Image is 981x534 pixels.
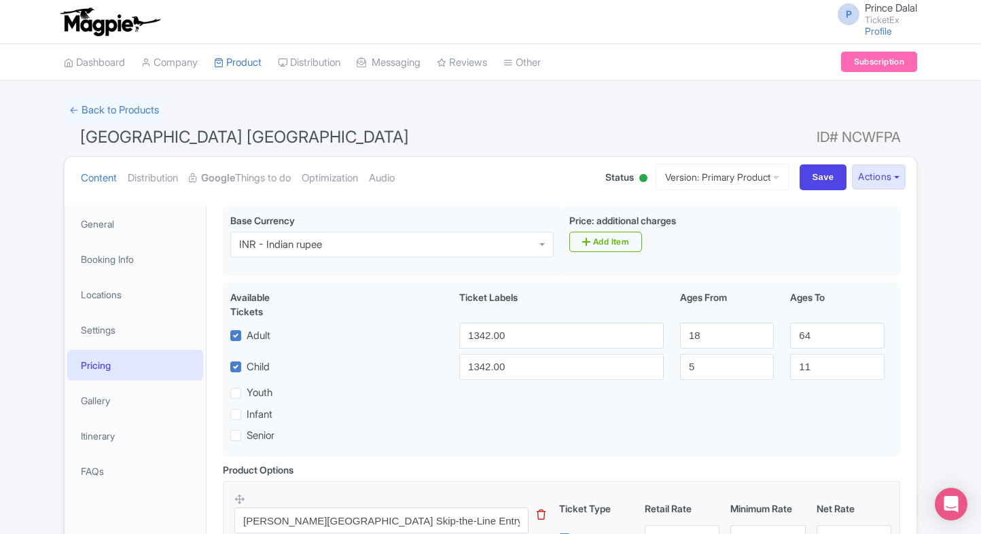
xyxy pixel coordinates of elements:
label: Youth [247,385,272,401]
a: Add Item [569,232,642,252]
label: Child [247,359,270,375]
a: GoogleThings to do [189,157,291,200]
a: Pricing [67,350,203,380]
button: Actions [852,164,906,190]
a: Company [141,44,198,82]
div: Active [637,168,650,190]
span: Status [605,170,634,184]
input: Child [459,354,664,380]
a: Settings [67,315,203,345]
a: P Prince Dalal TicketEx [830,3,917,24]
span: P [838,3,859,25]
a: Gallery [67,385,203,416]
a: Version: Primary Product [656,164,789,190]
input: Adult [459,323,664,349]
label: Price: additional charges [569,213,676,228]
a: Other [503,44,541,82]
a: ← Back to Products [64,97,164,124]
span: [GEOGRAPHIC_DATA] [GEOGRAPHIC_DATA] [80,127,409,147]
label: Adult [247,328,270,344]
a: Distribution [128,157,178,200]
a: FAQs [67,456,203,486]
a: Messaging [357,44,421,82]
div: INR - Indian rupee [239,238,322,251]
a: Product [214,44,262,82]
strong: Google [201,171,235,186]
a: Reviews [437,44,487,82]
div: Ages To [782,290,892,319]
span: Prince Dalal [865,1,917,14]
div: Ticket Type [554,501,639,516]
a: Optimization [302,157,358,200]
label: Infant [247,407,272,423]
a: Booking Info [67,244,203,274]
div: Net Rate [811,501,897,516]
span: Base Currency [230,215,295,226]
a: Distribution [278,44,340,82]
div: Open Intercom Messenger [935,488,967,520]
a: General [67,209,203,239]
a: Itinerary [67,421,203,451]
a: Subscription [841,52,917,72]
div: Ages From [672,290,782,319]
div: Minimum Rate [725,501,810,516]
a: Locations [67,279,203,310]
div: Product Options [223,463,293,477]
div: Ticket Labels [451,290,672,319]
small: TicketEx [865,16,917,24]
span: ID# NCWFPA [817,124,901,151]
label: Senior [247,428,274,444]
a: Dashboard [64,44,125,82]
img: logo-ab69f6fb50320c5b225c76a69d11143b.png [57,7,162,37]
a: Audio [369,157,395,200]
input: Save [800,164,847,190]
input: Option Name [234,508,529,533]
div: Available Tickets [230,290,304,319]
a: Profile [865,25,892,37]
div: Retail Rate [639,501,725,516]
a: Content [81,157,117,200]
